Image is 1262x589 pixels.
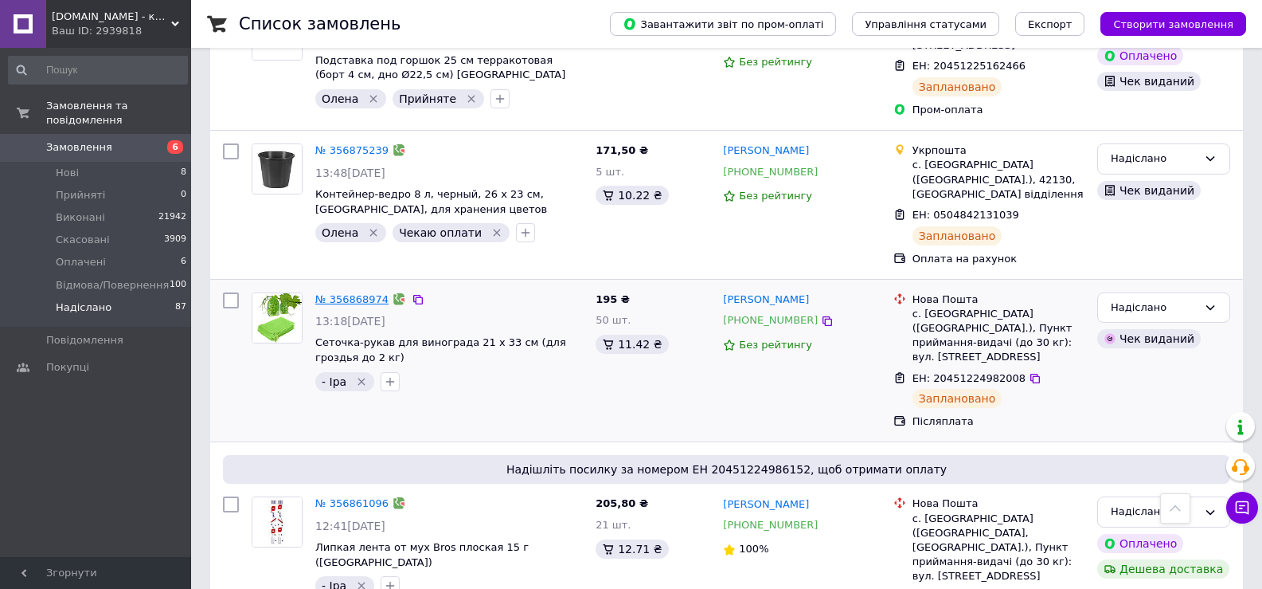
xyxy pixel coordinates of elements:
[1097,181,1201,200] div: Чек виданий
[46,99,191,128] span: Замовлення та повідомлення
[465,92,478,105] svg: Видалити мітку
[181,166,186,180] span: 8
[322,375,346,388] span: - Іра
[56,233,110,247] span: Скасовані
[723,293,809,308] a: [PERSON_NAME]
[181,255,186,269] span: 6
[56,188,105,202] span: Прийняті
[322,92,358,105] span: Олена
[739,543,768,555] span: 100%
[912,414,1084,429] div: Післяплата
[596,144,648,156] span: 171,50 ₴
[723,166,818,178] a: [PHONE_NUMBER]
[723,497,809,512] a: [PERSON_NAME]
[315,144,389,156] a: № 356875239
[315,520,385,532] span: 12:41[DATE]
[865,18,987,30] span: Управління статусами
[1097,534,1183,553] div: Оплачено
[56,210,105,225] span: Виконані
[490,226,503,239] svg: Видалити мітку
[315,541,529,568] a: Липкая лента от мух Bros плоская 15 г ([GEOGRAPHIC_DATA])
[596,497,648,509] span: 205,80 ₴
[912,226,1002,245] div: Заплановано
[596,519,631,531] span: 21 шт.
[912,77,1002,96] div: Заплановано
[912,389,1002,408] div: Заплановано
[1097,72,1201,91] div: Чек виданий
[315,167,385,179] span: 13:48[DATE]
[52,10,171,24] span: eSad.com.ua - крамниця для професійних садівників
[367,92,380,105] svg: Видалити мітку
[912,372,1026,384] span: ЕН: 20451224982008
[315,497,389,509] a: № 356861096
[315,315,385,328] span: 13:18[DATE]
[355,375,368,388] svg: Видалити мітку
[1111,151,1198,167] div: Надіслано
[56,255,106,269] span: Оплачені
[1097,560,1229,579] div: Дешева доставка
[181,188,186,202] span: 0
[596,540,668,559] div: 12.71 ₴
[399,92,456,105] span: Прийняте
[252,143,303,194] a: Фото товару
[175,300,186,315] span: 87
[1028,18,1073,30] span: Експорт
[912,293,1084,307] div: Нова Пошта
[912,307,1084,365] div: с. [GEOGRAPHIC_DATA] ([GEOGRAPHIC_DATA].), Пункт приймання-видачі (до 30 кг): вул. [STREET_ADDRESS]
[46,140,112,155] span: Замовлення
[1226,492,1258,524] button: Чат з покупцем
[912,252,1084,266] div: Оплата на рахунок
[596,314,631,326] span: 50 шт.
[315,188,547,215] a: Контейнер-ведро 8 л, черный, 26 х 23 см, [GEOGRAPHIC_DATA], для хранения цветов
[912,143,1084,158] div: Укрпошта
[164,233,186,247] span: 3909
[315,293,389,305] a: № 356868974
[56,300,111,315] span: Надіслано
[723,314,818,326] a: [PHONE_NUMBER]
[1113,18,1233,30] span: Створити замовлення
[623,17,823,31] span: Завантажити звіт по пром-оплаті
[252,293,302,343] img: Фото товару
[56,278,169,293] span: Відмова/Повернення
[1097,46,1183,65] div: Оплачено
[739,339,812,351] span: Без рейтингу
[399,226,482,239] span: Чекаю оплати
[252,144,302,194] img: Фото товару
[367,226,380,239] svg: Видалити мітку
[852,12,999,36] button: Управління статусами
[46,333,123,348] span: Повідомлення
[723,143,809,159] a: [PERSON_NAME]
[739,56,812,68] span: Без рейтингу
[1100,12,1246,36] button: Створити замовлення
[1015,12,1085,36] button: Експорт
[912,103,1084,117] div: Пром-оплата
[158,210,186,225] span: 21942
[596,293,630,305] span: 195 ₴
[739,190,812,202] span: Без рейтингу
[1111,300,1198,316] div: Надіслано
[596,166,624,178] span: 5 шт.
[239,14,400,33] h1: Список замовлень
[596,186,668,205] div: 10.22 ₴
[596,335,668,354] div: 11.42 ₴
[315,54,565,81] a: Подставка под горшок 25 см терракотовая (борт 4 см, дно Ø22,5 см) [GEOGRAPHIC_DATA]
[252,293,303,344] a: Фото товару
[1084,18,1246,29] a: Створити замовлення
[610,12,836,36] button: Завантажити звіт по пром-оплаті
[167,140,183,154] span: 6
[912,497,1084,511] div: Нова Пошта
[8,56,188,84] input: Пошук
[52,24,191,38] div: Ваш ID: 2939818
[252,497,303,548] a: Фото товару
[322,226,358,239] span: Олена
[723,519,818,531] a: [PHONE_NUMBER]
[170,278,186,293] span: 100
[56,166,79,180] span: Нові
[1111,504,1198,520] div: Надіслано
[912,158,1084,202] div: с. [GEOGRAPHIC_DATA] ([GEOGRAPHIC_DATA].), 42130, [GEOGRAPHIC_DATA] відділення
[315,336,566,363] a: Сеточка-рукав для винограда 21 х 33 см (для гроздья до 2 кг)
